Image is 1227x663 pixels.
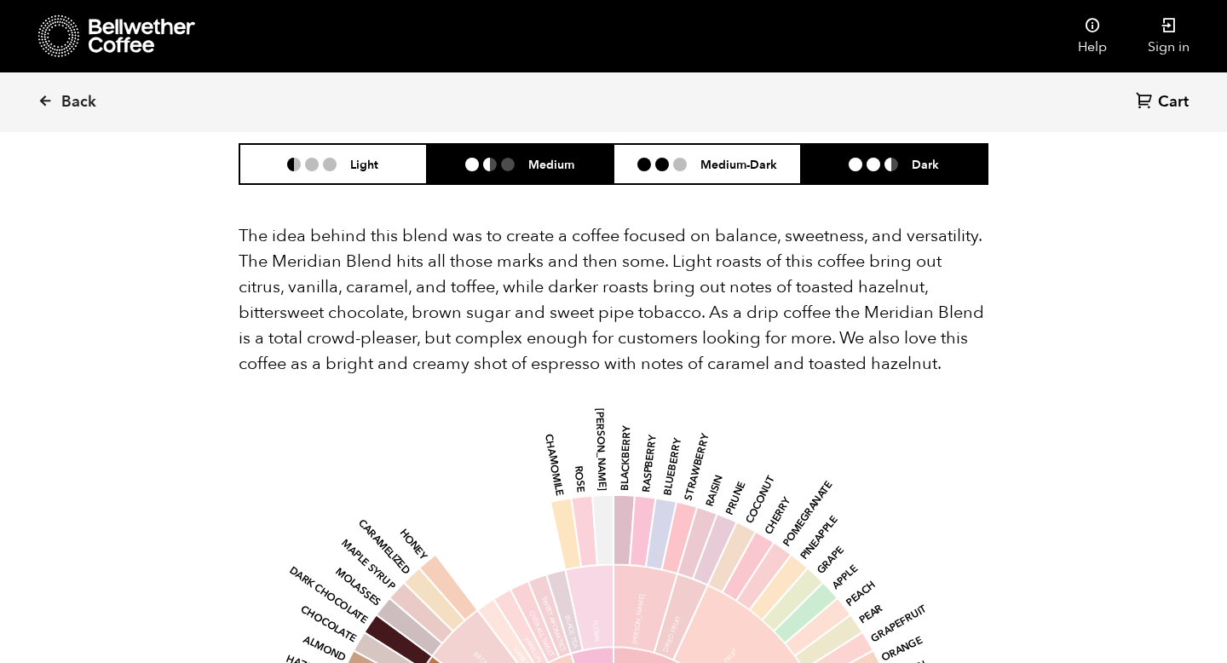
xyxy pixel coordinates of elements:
h6: Medium [528,157,574,171]
h6: Medium-Dark [700,157,777,171]
h6: Light [350,157,378,171]
a: Cart [1136,91,1193,114]
span: Cart [1158,92,1189,112]
span: Back [61,92,96,112]
h6: Dark [912,157,939,171]
p: The idea behind this blend was to create a coffee focused on balance, sweetness, and versatility.... [239,223,988,377]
